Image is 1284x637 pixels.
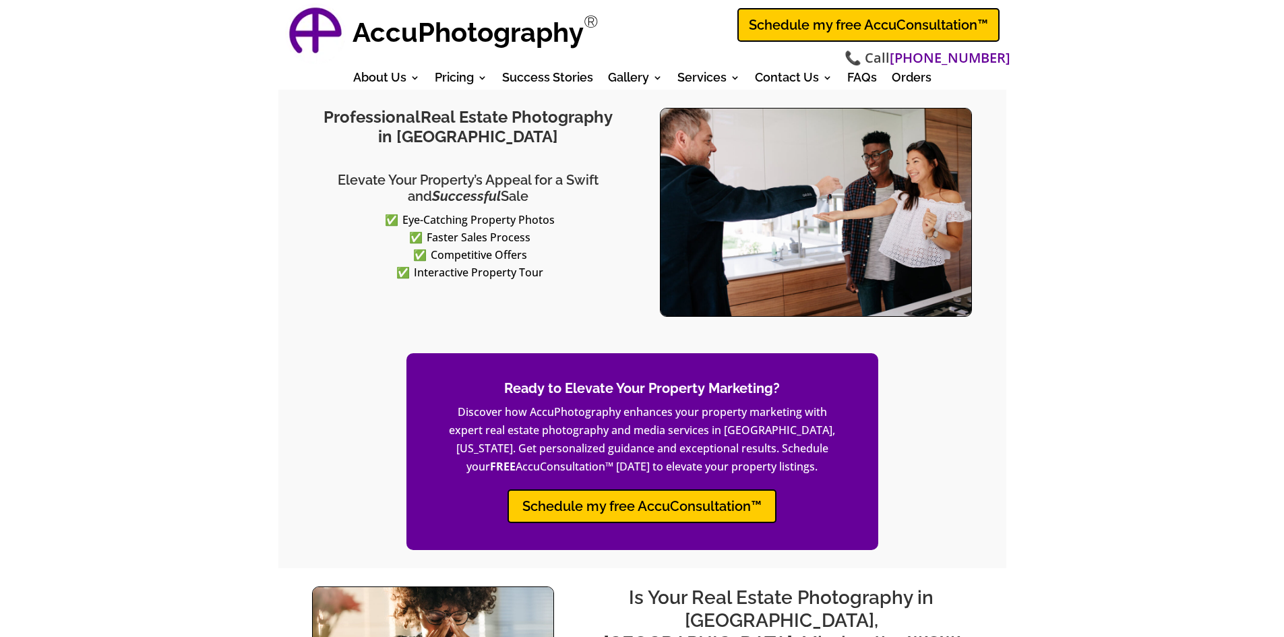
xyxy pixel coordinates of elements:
[737,8,1000,42] a: Schedule my free AccuConsultation™
[447,403,838,477] p: Discover how AccuPhotography enhances your property marketing with expert real estate photography...
[353,73,420,88] a: About Us
[323,211,624,229] li: Eye-Catching Property Photos
[435,73,487,88] a: Pricing
[378,127,558,146] span: in [GEOGRAPHIC_DATA]
[353,16,584,48] strong: AccuPhotography
[661,109,971,316] img: Professional-Real-Estate-Photography-Dallas-Fort-Worth-Realtor-Keys-Buyer
[285,3,346,64] img: AccuPhotography
[1001,162,1284,637] iframe: Widget - Botsonic
[285,3,346,64] a: AccuPhotography Logo - Professional Real Estate Photography and Media Services in Dallas, Texas
[490,459,516,474] strong: FREE
[323,246,624,264] li: Competitive Offers
[312,108,624,154] h1: Professional
[312,172,624,211] h2: Elevate Your Property’s Appeal for a Swift and Sale
[892,73,931,88] a: Orders
[845,49,1010,68] span: 📞 Call
[584,11,599,32] sup: Registered Trademark
[323,229,624,246] li: Faster Sales Process
[890,49,1010,68] a: [PHONE_NUMBER]
[432,188,501,204] em: Successful
[447,380,838,403] h2: Ready to Elevate Your Property Marketing?
[502,73,593,88] a: Success Stories
[323,264,624,281] li: Interactive Property Tour
[421,107,612,127] span: Real Estate Photography
[847,73,877,88] a: FAQs
[508,489,776,523] a: Schedule my free AccuConsultation™
[755,73,832,88] a: Contact Us
[608,73,663,88] a: Gallery
[677,73,740,88] a: Services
